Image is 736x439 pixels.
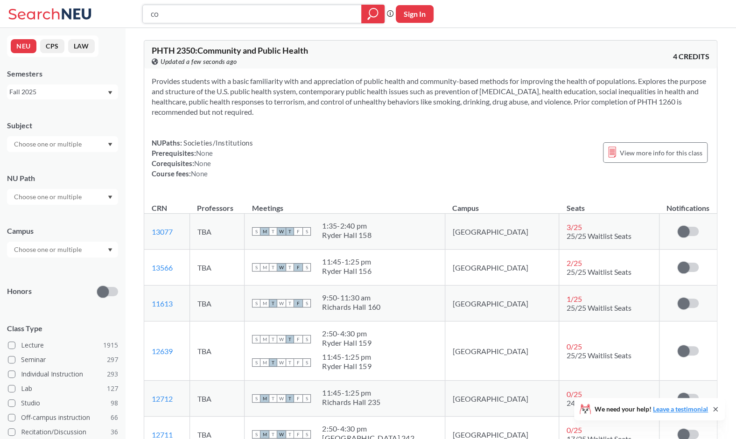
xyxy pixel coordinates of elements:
[445,194,559,214] th: Campus
[302,299,311,307] span: S
[260,227,269,236] span: M
[620,147,702,159] span: View more info for this class
[322,338,372,348] div: Ryder Hall 159
[111,427,118,437] span: 36
[286,394,294,403] span: T
[189,250,245,286] td: TBA
[9,87,107,97] div: Fall 2025
[152,76,709,117] section: Provides students with a basic familiarity with and appreciation of public health and community-b...
[8,426,118,438] label: Recitation/Discussion
[252,335,260,343] span: S
[322,329,372,338] div: 2:50 - 4:30 pm
[286,299,294,307] span: T
[252,227,260,236] span: S
[567,303,631,312] span: 25/25 Waitlist Seats
[302,358,311,367] span: S
[245,194,445,214] th: Meetings
[7,189,118,205] div: Dropdown arrow
[191,169,208,178] span: None
[260,335,269,343] span: M
[260,430,269,439] span: M
[7,323,118,334] span: Class Type
[189,194,245,214] th: Professors
[103,340,118,350] span: 1915
[322,424,414,433] div: 2:50 - 4:30 pm
[182,139,253,147] span: Societies/Institutions
[269,263,277,272] span: T
[8,411,118,424] label: Off-campus instruction
[161,56,237,67] span: Updated a few seconds ago
[277,358,286,367] span: W
[269,358,277,367] span: T
[286,335,294,343] span: T
[567,223,582,231] span: 3 / 25
[302,394,311,403] span: S
[269,335,277,343] span: T
[152,430,173,439] a: 12711
[7,69,118,79] div: Semesters
[108,91,112,95] svg: Dropdown arrow
[322,293,380,302] div: 9:50 - 11:30 am
[7,173,118,183] div: NU Path
[294,358,302,367] span: F
[108,248,112,252] svg: Dropdown arrow
[567,267,631,276] span: 25/25 Waitlist Seats
[8,339,118,351] label: Lecture
[111,412,118,423] span: 66
[152,203,167,213] div: CRN
[152,45,308,56] span: PHTH 2350 : Community and Public Health
[673,51,709,62] span: 4 CREDITS
[8,354,118,366] label: Seminar
[252,263,260,272] span: S
[322,266,372,276] div: Ryder Hall 156
[152,347,173,355] a: 12639
[260,263,269,272] span: M
[196,149,213,157] span: None
[7,286,32,297] p: Honors
[322,230,372,240] div: Ryder Hall 158
[40,39,64,53] button: CPS
[8,397,118,409] label: Studio
[567,390,582,398] span: 0 / 25
[269,430,277,439] span: T
[286,430,294,439] span: T
[595,406,708,412] span: We need your help!
[7,136,118,152] div: Dropdown arrow
[567,294,582,303] span: 1 / 25
[294,227,302,236] span: F
[277,263,286,272] span: W
[286,227,294,236] span: T
[7,120,118,131] div: Subject
[396,5,434,23] button: Sign In
[322,302,380,312] div: Richards Hall 160
[277,227,286,236] span: W
[189,321,245,381] td: TBA
[294,335,302,343] span: F
[322,257,372,266] div: 11:45 - 1:25 pm
[302,227,311,236] span: S
[277,394,286,403] span: W
[361,5,385,23] div: magnifying glass
[108,143,112,146] svg: Dropdown arrow
[445,214,559,250] td: [GEOGRAPHIC_DATA]
[11,39,36,53] button: NEU
[252,430,260,439] span: S
[277,335,286,343] span: W
[108,195,112,199] svg: Dropdown arrow
[150,6,355,22] input: Class, professor, course number, "phrase"
[9,191,88,202] input: Choose one or multiple
[260,299,269,307] span: M
[252,394,260,403] span: S
[559,194,659,214] th: Seats
[567,231,631,240] span: 25/25 Waitlist Seats
[111,398,118,408] span: 98
[277,299,286,307] span: W
[445,250,559,286] td: [GEOGRAPHIC_DATA]
[294,430,302,439] span: F
[189,214,245,250] td: TBA
[302,335,311,343] span: S
[322,397,380,407] div: Richards Hall 235
[659,194,717,214] th: Notifications
[302,430,311,439] span: S
[189,286,245,321] td: TBA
